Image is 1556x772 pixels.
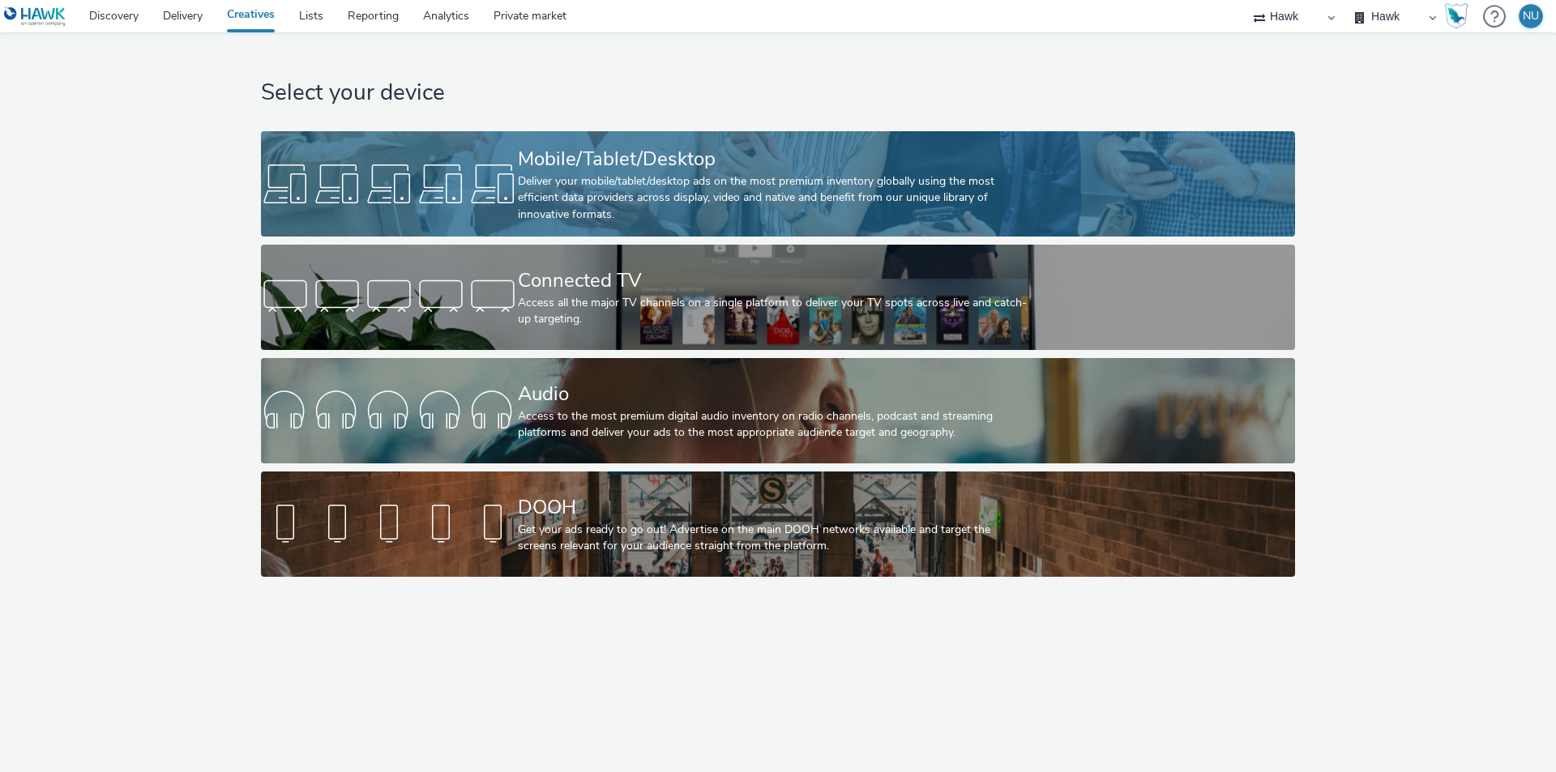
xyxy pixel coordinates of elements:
[518,522,1032,555] div: Get your ads ready to go out! Advertise on the main DOOH networks available and target the screen...
[518,295,1032,328] div: Access all the major TV channels on a single platform to deliver your TV spots across live and ca...
[261,78,1294,109] h1: Select your device
[261,471,1294,577] a: DOOHGet your ads ready to go out! Advertise on the main DOOH networks available and target the sc...
[1444,3,1475,29] a: Hawk Academy
[518,493,1032,522] div: DOOH
[518,380,1032,408] div: Audio
[1523,4,1539,28] div: NU
[261,131,1294,237] a: Mobile/Tablet/DesktopDeliver your mobile/tablet/desktop ads on the most premium inventory globall...
[518,145,1032,173] div: Mobile/Tablet/Desktop
[4,6,66,27] img: undefined Logo
[1444,3,1468,29] img: Hawk Academy
[518,267,1032,295] div: Connected TV
[518,173,1032,223] div: Deliver your mobile/tablet/desktop ads on the most premium inventory globally using the most effi...
[261,245,1294,350] a: Connected TVAccess all the major TV channels on a single platform to deliver your TV spots across...
[518,408,1032,441] div: Access to the most premium digital audio inventory on radio channels, podcast and streaming platf...
[261,358,1294,463] a: AudioAccess to the most premium digital audio inventory on radio channels, podcast and streaming ...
